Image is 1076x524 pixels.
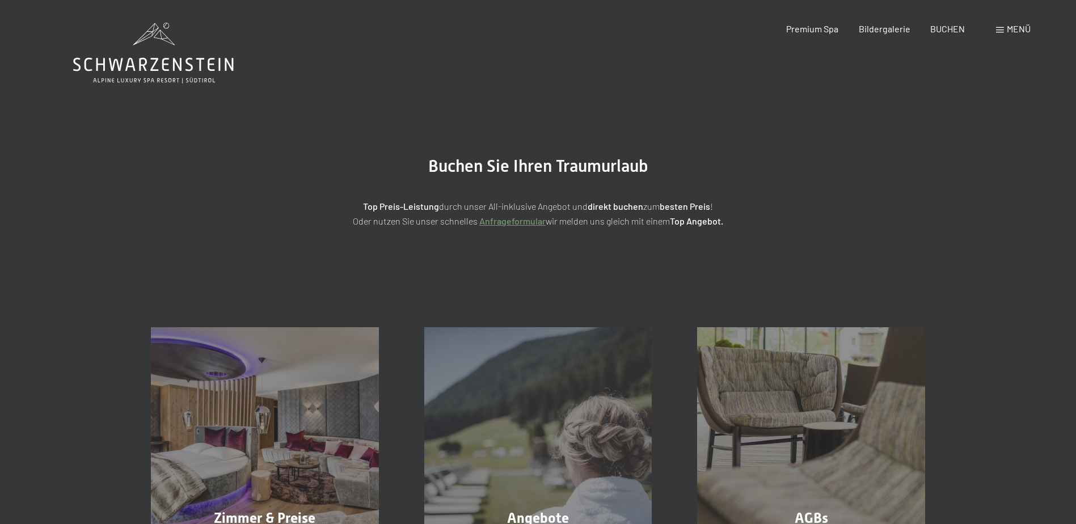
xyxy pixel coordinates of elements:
[670,215,723,226] strong: Top Angebot.
[930,23,965,34] a: BUCHEN
[660,201,710,212] strong: besten Preis
[255,199,822,228] p: durch unser All-inklusive Angebot und zum ! Oder nutzen Sie unser schnelles wir melden uns gleich...
[588,201,643,212] strong: direkt buchen
[363,201,439,212] strong: Top Preis-Leistung
[859,23,910,34] a: Bildergalerie
[428,156,648,176] span: Buchen Sie Ihren Traumurlaub
[786,23,838,34] a: Premium Spa
[479,215,546,226] a: Anfrageformular
[1007,23,1031,34] span: Menü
